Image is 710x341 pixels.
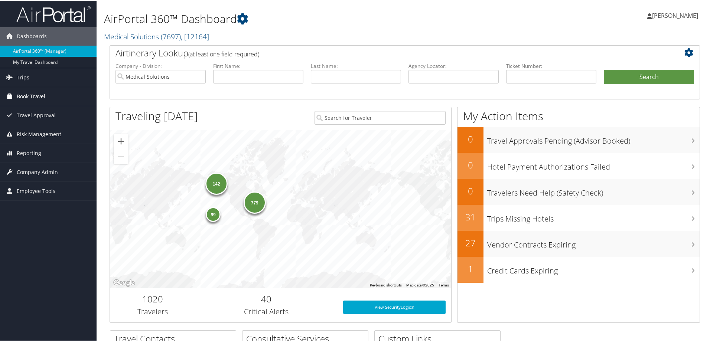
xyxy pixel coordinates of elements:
[115,62,206,69] label: Company - Division:
[457,108,700,123] h1: My Action Items
[506,62,596,69] label: Ticket Number:
[487,183,700,197] h3: Travelers Need Help (Safety Check)
[315,110,446,124] input: Search for Traveler
[201,292,332,305] h2: 40
[457,236,483,249] h2: 27
[104,31,209,41] a: Medical Solutions
[115,108,198,123] h1: Traveling [DATE]
[457,178,700,204] a: 0Travelers Need Help (Safety Check)
[311,62,401,69] label: Last Name:
[457,184,483,197] h2: 0
[457,230,700,256] a: 27Vendor Contracts Expiring
[17,86,45,105] span: Book Travel
[439,282,449,286] a: Terms (opens in new tab)
[343,300,446,313] a: View SecurityLogic®
[457,132,483,145] h2: 0
[115,46,645,59] h2: Airtinerary Lookup
[115,292,190,305] h2: 1020
[487,261,700,275] h3: Credit Cards Expiring
[457,158,483,171] h2: 0
[487,157,700,171] h3: Hotel Payment Authorizations Failed
[604,69,694,84] button: Search
[16,5,91,22] img: airportal-logo.png
[17,124,61,143] span: Risk Management
[17,143,41,162] span: Reporting
[487,131,700,145] h3: Travel Approvals Pending (Advisor Booked)
[201,306,332,316] h3: Critical Alerts
[457,126,700,152] a: 0Travel Approvals Pending (Advisor Booked)
[17,162,58,181] span: Company Admin
[487,209,700,223] h3: Trips Missing Hotels
[115,306,190,316] h3: Travelers
[243,191,266,213] div: 779
[457,262,483,275] h2: 1
[487,235,700,249] h3: Vendor Contracts Expiring
[181,31,209,41] span: , [ 12164 ]
[17,105,56,124] span: Travel Approval
[647,4,706,26] a: [PERSON_NAME]
[457,152,700,178] a: 0Hotel Payment Authorizations Failed
[112,278,136,287] img: Google
[408,62,499,69] label: Agency Locator:
[112,278,136,287] a: Open this area in Google Maps (opens a new window)
[406,282,434,286] span: Map data ©2025
[652,11,698,19] span: [PERSON_NAME]
[457,256,700,282] a: 1Credit Cards Expiring
[213,62,303,69] label: First Name:
[457,204,700,230] a: 31Trips Missing Hotels
[104,10,505,26] h1: AirPortal 360™ Dashboard
[17,181,55,200] span: Employee Tools
[114,148,128,163] button: Zoom out
[114,133,128,148] button: Zoom in
[206,206,221,221] div: 99
[457,210,483,223] h2: 31
[17,26,47,45] span: Dashboards
[161,31,181,41] span: ( 7697 )
[205,172,227,194] div: 142
[188,49,259,58] span: (at least one field required)
[370,282,402,287] button: Keyboard shortcuts
[17,68,29,86] span: Trips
